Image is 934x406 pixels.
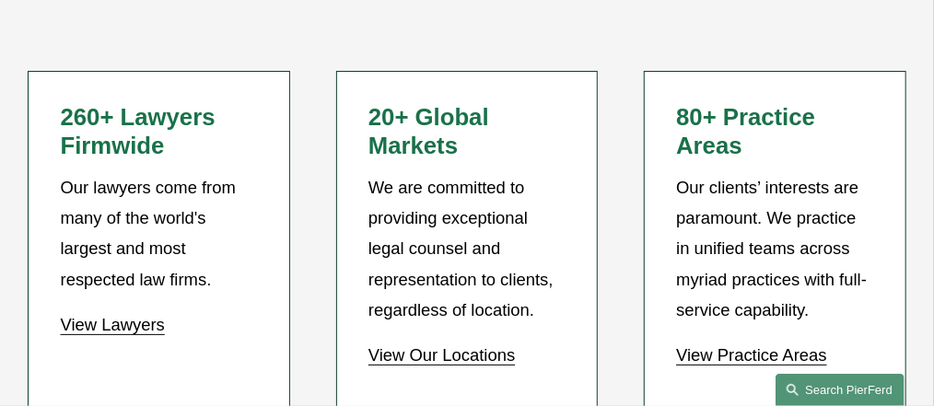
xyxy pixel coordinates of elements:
[676,172,873,325] p: Our clients’ interests are paramount. We practice in unified teams across myriad practices with f...
[61,315,165,334] a: View Lawyers
[61,172,258,295] p: Our lawyers come from many of the world's largest and most respected law firms.
[368,172,566,325] p: We are committed to providing exceptional legal counsel and representation to clients, regardless...
[776,374,905,406] a: Search this site
[368,103,566,160] h2: 20+ Global Markets
[676,345,827,365] a: View Practice Areas
[368,345,515,365] a: View Our Locations
[61,103,258,160] h2: 260+ Lawyers Firmwide
[676,103,873,160] h2: 80+ Practice Areas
